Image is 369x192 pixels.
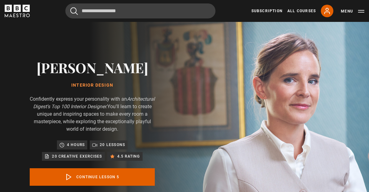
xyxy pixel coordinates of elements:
p: 4.5 rating [117,153,140,159]
a: All Courses [287,8,316,14]
button: Submit the search query [70,7,78,15]
p: Confidently express your personality with an You'll learn to create unique and inspiring spaces t... [30,95,155,133]
svg: BBC Maestro [5,5,30,17]
a: Continue lesson 5 [30,168,155,186]
input: Search [65,3,215,18]
p: 20 lessons [100,142,125,148]
a: Subscription [251,8,282,14]
p: 4 hours [67,142,85,148]
p: 20 creative exercises [52,153,102,159]
h1: Interior Design [30,83,155,88]
h2: [PERSON_NAME] [30,59,155,75]
button: Toggle navigation [341,8,364,14]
